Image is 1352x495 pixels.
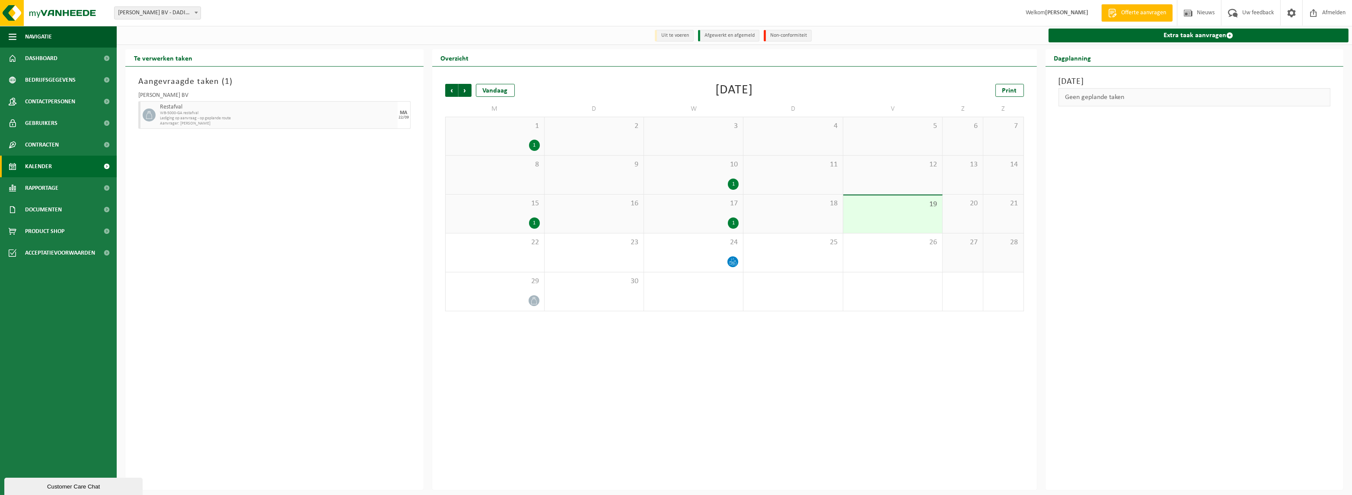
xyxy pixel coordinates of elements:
span: 15 [450,199,540,208]
h3: Aangevraagde taken ( ) [138,75,411,88]
span: Lediging op aanvraag - op geplande route [160,116,395,121]
li: Afgewerkt en afgemeld [698,30,759,42]
div: Vandaag [476,84,515,97]
span: Gebruikers [25,112,57,134]
span: 25 [748,238,838,247]
div: 1 [728,217,739,229]
span: Contracten [25,134,59,156]
span: 5 [848,121,938,131]
span: Acceptatievoorwaarden [25,242,95,264]
td: W [644,101,743,117]
span: Contactpersonen [25,91,75,112]
iframe: chat widget [4,476,144,495]
span: 18 [748,199,838,208]
span: 11 [748,160,838,169]
span: 17 [648,199,739,208]
span: 23 [549,238,639,247]
h2: Te verwerken taken [125,49,201,66]
span: 14 [988,160,1019,169]
span: 30 [549,277,639,286]
span: Rapportage [25,177,58,199]
span: 6 [947,121,979,131]
div: [PERSON_NAME] BV [138,93,411,101]
span: 24 [648,238,739,247]
span: Documenten [25,199,62,220]
span: Offerte aanvragen [1119,9,1168,17]
div: 22/09 [399,115,409,120]
span: SAMYN WILLY BV - DADIZELE [115,7,201,19]
span: 1 [450,121,540,131]
span: Product Shop [25,220,64,242]
h2: Overzicht [432,49,478,66]
span: Bedrijfsgegevens [25,69,76,91]
span: 19 [848,200,938,209]
span: 2 [549,121,639,131]
h3: [DATE] [1059,75,1331,88]
div: 1 [529,140,540,151]
a: Extra taak aanvragen [1049,29,1349,42]
span: SAMYN WILLY BV - DADIZELE [114,6,201,19]
li: Non-conformiteit [764,30,812,42]
div: 1 [728,179,739,190]
div: MA [400,110,408,115]
span: 22 [450,238,540,247]
span: 20 [947,199,979,208]
span: 13 [947,160,979,169]
span: 9 [549,160,639,169]
span: 7 [988,121,1019,131]
td: D [545,101,644,117]
div: [DATE] [716,84,753,97]
span: 12 [848,160,938,169]
span: Kalender [25,156,52,177]
div: Geen geplande taken [1059,88,1331,106]
span: 8 [450,160,540,169]
h2: Dagplanning [1046,49,1100,66]
span: 21 [988,199,1019,208]
td: V [843,101,943,117]
span: Restafval [160,104,395,111]
span: 16 [549,199,639,208]
td: Z [983,101,1024,117]
span: Navigatie [25,26,52,48]
span: WB-5000-GA restafval [160,111,395,116]
span: 27 [947,238,979,247]
span: Dashboard [25,48,57,69]
a: Offerte aanvragen [1101,4,1173,22]
span: Print [1002,87,1017,94]
span: 4 [748,121,838,131]
a: Print [995,84,1024,97]
div: 1 [529,217,540,229]
span: Volgende [459,84,472,97]
span: 26 [848,238,938,247]
span: 29 [450,277,540,286]
span: 3 [648,121,739,131]
span: Aanvrager: [PERSON_NAME] [160,121,395,126]
span: 28 [988,238,1019,247]
strong: [PERSON_NAME] [1045,10,1088,16]
td: M [445,101,545,117]
li: Uit te voeren [655,30,694,42]
span: 10 [648,160,739,169]
span: 1 [225,77,230,86]
td: D [743,101,843,117]
td: Z [943,101,983,117]
span: Vorige [445,84,458,97]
